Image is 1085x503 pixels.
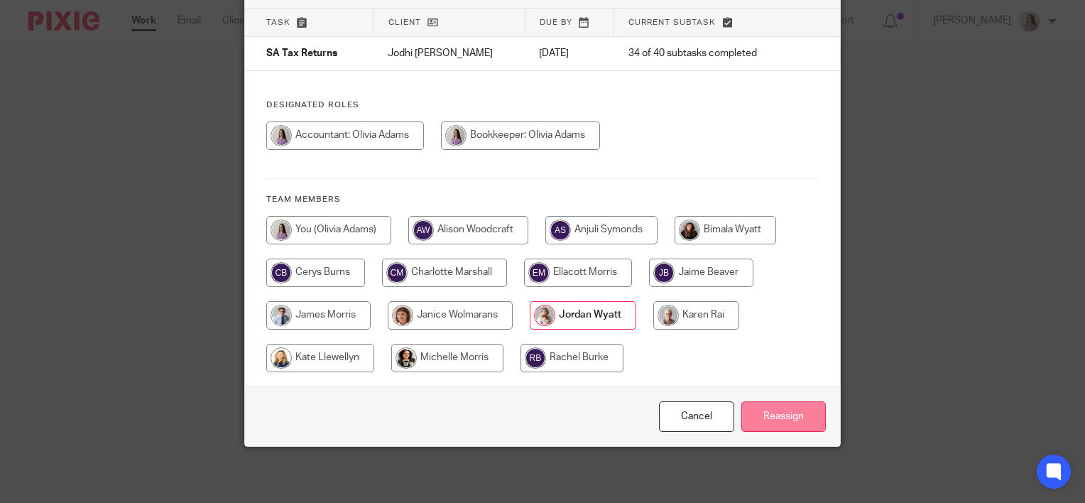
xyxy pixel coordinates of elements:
h4: Team members [266,194,819,205]
span: Due by [540,18,572,26]
input: Reassign [741,401,826,432]
a: Close this dialog window [659,401,734,432]
span: Client [388,18,421,26]
p: Jodhi [PERSON_NAME] [388,46,511,60]
h4: Designated Roles [266,99,819,111]
span: SA Tax Returns [266,49,337,59]
p: [DATE] [539,46,600,60]
span: Current subtask [628,18,716,26]
span: Task [266,18,290,26]
td: 34 of 40 subtasks completed [614,37,792,71]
